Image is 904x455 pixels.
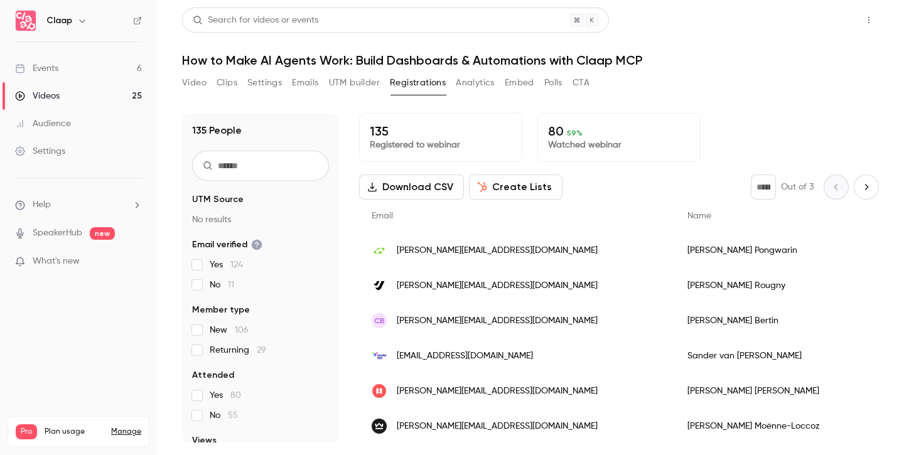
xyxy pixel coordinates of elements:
[567,129,583,137] span: 59 %
[397,314,598,328] span: [PERSON_NAME][EMAIL_ADDRESS][DOMAIN_NAME]
[505,73,534,93] button: Embed
[390,73,446,93] button: Registrations
[193,14,318,27] div: Search for videos or events
[15,145,65,158] div: Settings
[370,139,512,151] p: Registered to webinar
[46,14,72,27] h6: Claap
[182,73,207,93] button: Video
[210,344,266,356] span: Returning
[127,256,142,267] iframe: Noticeable Trigger
[372,243,387,258] img: avinode.com
[799,8,849,33] button: Share
[230,391,241,400] span: 80
[781,181,814,193] p: Out of 3
[16,424,37,439] span: Pro
[210,409,238,422] span: No
[397,420,598,433] span: [PERSON_NAME][EMAIL_ADDRESS][DOMAIN_NAME]
[292,73,318,93] button: Emails
[192,238,262,251] span: Email verified
[544,73,562,93] button: Polls
[210,259,243,271] span: Yes
[33,255,80,268] span: What's new
[192,123,242,138] h1: 135 People
[329,73,380,93] button: UTM builder
[192,434,217,447] span: Views
[359,174,464,200] button: Download CSV
[397,385,598,398] span: [PERSON_NAME][EMAIL_ADDRESS][DOMAIN_NAME]
[16,11,36,31] img: Claap
[192,213,329,226] p: No results
[182,53,879,68] h1: How to Make AI Agents Work: Build Dashboards & Automations with Claap MCP
[90,227,115,240] span: new
[192,193,244,206] span: UTM Source
[15,90,60,102] div: Videos
[230,260,243,269] span: 124
[111,427,141,437] a: Manage
[397,350,533,363] span: [EMAIL_ADDRESS][DOMAIN_NAME]
[687,211,711,220] span: Name
[210,279,234,291] span: No
[15,198,142,211] li: help-dropdown-opener
[456,73,495,93] button: Analytics
[228,411,238,420] span: 55
[469,174,562,200] button: Create Lists
[15,117,71,130] div: Audience
[228,281,234,289] span: 11
[257,346,266,355] span: 29
[210,324,249,336] span: New
[210,389,241,402] span: Yes
[397,279,598,292] span: [PERSON_NAME][EMAIL_ADDRESS][DOMAIN_NAME]
[548,124,690,139] p: 80
[45,427,104,437] span: Plan usage
[370,124,512,139] p: 135
[192,304,250,316] span: Member type
[548,139,690,151] p: Watched webinar
[854,174,879,200] button: Next page
[397,244,598,257] span: [PERSON_NAME][EMAIL_ADDRESS][DOMAIN_NAME]
[217,73,237,93] button: Clips
[33,227,82,240] a: SpeakerHub
[15,62,58,75] div: Events
[372,383,387,399] img: heyteam.com
[33,198,51,211] span: Help
[372,348,387,363] img: tender.app
[247,73,282,93] button: Settings
[374,315,385,326] span: CB
[372,211,393,220] span: Email
[192,369,234,382] span: Attended
[235,326,249,335] span: 106
[372,419,387,434] img: lempire.co
[859,10,879,30] button: Top Bar Actions
[372,278,387,293] img: visiativ.com
[573,73,589,93] button: CTA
